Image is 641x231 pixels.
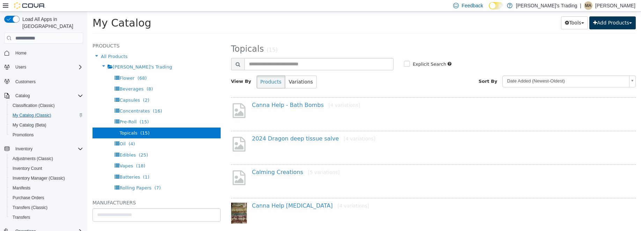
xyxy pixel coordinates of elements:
[7,203,86,212] button: Transfers (Classic)
[7,110,86,120] button: My Catalog (Classic)
[324,49,359,56] label: Explicit Search
[165,157,252,164] a: Calming Creations[5 variations]
[1,48,86,58] button: Home
[5,217,133,226] h5: Suppliers
[50,64,60,69] span: (68)
[5,30,133,38] h5: Products
[15,50,27,56] span: Home
[13,78,38,86] a: Customers
[1,144,86,154] button: Inventory
[144,158,160,175] img: missing-image.png
[10,131,37,139] a: Promotions
[10,203,50,212] a: Transfers (Classic)
[250,192,282,197] small: [4 variations]
[1,62,86,72] button: Users
[10,213,33,222] a: Transfers
[10,111,54,120] a: My Catalog (Classic)
[10,213,83,222] span: Transfers
[32,86,53,91] span: Capsules
[10,101,58,110] a: Classification (Classic)
[13,195,44,201] span: Purchase Orders
[25,53,85,58] span: [PERSON_NAME]'s Trading
[13,205,47,210] span: Transfers (Classic)
[241,91,273,96] small: [4 variations]
[13,49,29,57] a: Home
[7,193,86,203] button: Purchase Orders
[502,5,548,18] button: Add Products
[32,152,46,157] span: Vapes
[15,64,26,70] span: Users
[13,145,35,153] button: Inventory
[165,191,282,197] a: Canna Help [MEDICAL_DATA][4 variations]
[15,79,36,85] span: Customers
[32,141,49,146] span: Edibles
[10,164,45,173] a: Inventory Count
[144,191,160,212] img: 150
[13,49,83,57] span: Home
[256,124,288,130] small: [4 variations]
[10,203,83,212] span: Transfers (Classic)
[7,154,86,164] button: Adjustments (Classic)
[13,77,83,86] span: Customers
[516,1,577,10] p: [PERSON_NAME]'s Trading
[391,67,410,72] span: Sort By
[32,163,53,168] span: Batteries
[10,184,33,192] a: Manifests
[53,119,62,124] span: (15)
[32,108,49,113] span: Pre-Roll
[144,67,164,72] span: View By
[7,120,86,130] button: My Catalog (Beta)
[13,92,32,100] button: Catalog
[10,174,83,182] span: Inventory Manager (Classic)
[169,64,198,77] button: Products
[144,33,177,42] span: Topicals
[13,166,42,171] span: Inventory Count
[7,164,86,173] button: Inventory Count
[41,130,47,135] span: (4)
[10,184,83,192] span: Manifests
[10,131,83,139] span: Promotions
[415,64,548,76] a: Date Added (Newest-Oldest)
[13,63,83,71] span: Users
[56,86,62,91] span: (2)
[10,174,68,182] a: Inventory Manager (Classic)
[14,2,45,9] img: Cova
[13,215,30,220] span: Transfers
[165,124,288,130] a: 2024 Dragon deep tissue salve[4 variations]
[15,93,30,99] span: Catalog
[10,194,47,202] a: Purchase Orders
[5,5,64,17] span: My Catalog
[13,92,83,100] span: Catalog
[585,1,591,10] span: MA
[59,75,66,80] span: (8)
[32,119,50,124] span: Topicals
[415,64,539,75] span: Date Added (Newest-Oldest)
[32,64,47,69] span: Flower
[52,108,62,113] span: (15)
[7,130,86,140] button: Promotions
[10,154,83,163] span: Adjustments (Classic)
[32,75,56,80] span: Beverages
[32,130,38,135] span: Oil
[10,111,83,120] span: My Catalog (Classic)
[13,63,29,71] button: Users
[7,173,86,183] button: Inventory Manager (Classic)
[13,113,51,118] span: My Catalog (Classic)
[489,2,503,9] input: Dark Mode
[13,185,30,191] span: Manifests
[595,1,635,10] p: [PERSON_NAME]
[221,158,252,164] small: [5 variations]
[56,163,62,168] span: (1)
[179,35,190,42] small: (15)
[10,101,83,110] span: Classification (Classic)
[67,174,73,179] span: (7)
[144,91,160,108] img: missing-image.png
[13,122,46,128] span: My Catalog (Beta)
[32,174,64,179] span: Rolling Papers
[165,90,273,97] a: Canna Help - Bath Bombs[4 variations]
[51,141,61,146] span: (25)
[462,2,483,9] span: Feedback
[474,5,501,18] button: Tools
[5,187,133,195] h5: Manufacturers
